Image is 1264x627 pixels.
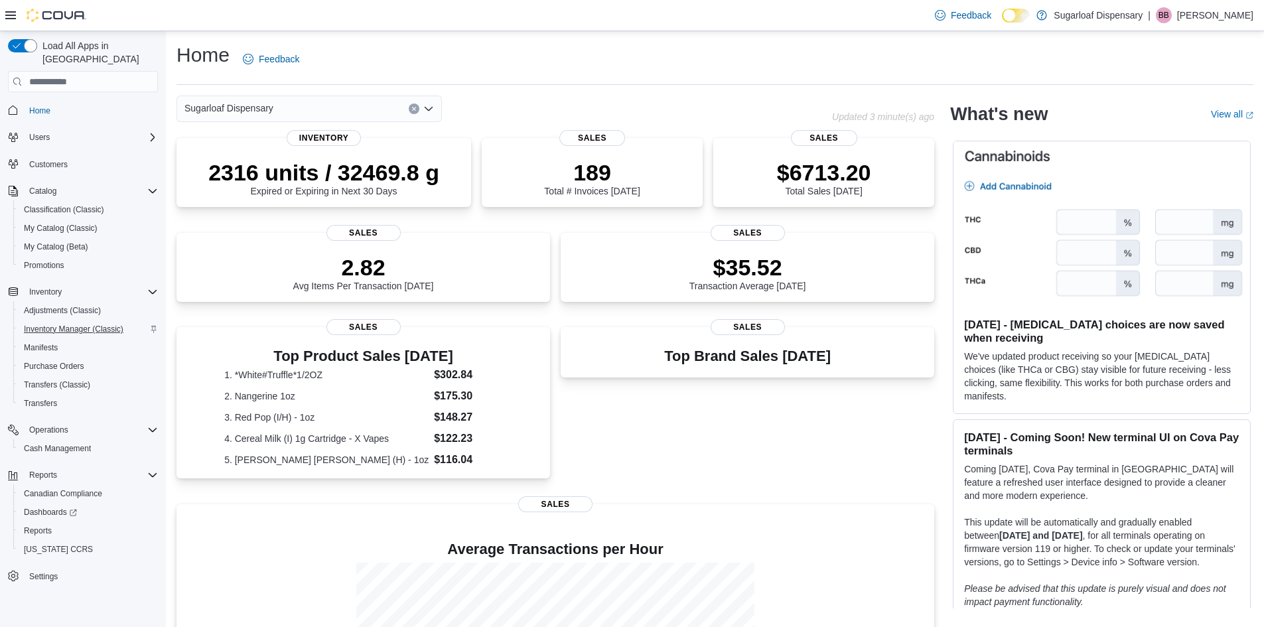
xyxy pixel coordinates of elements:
[13,256,163,275] button: Promotions
[13,540,163,559] button: [US_STATE] CCRS
[24,284,67,300] button: Inventory
[24,398,57,409] span: Transfers
[19,340,63,356] a: Manifests
[326,319,401,335] span: Sales
[3,466,163,484] button: Reports
[24,102,158,118] span: Home
[13,484,163,503] button: Canadian Compliance
[176,42,230,68] h1: Home
[664,348,831,364] h3: Top Brand Sales [DATE]
[24,422,74,438] button: Operations
[29,186,56,196] span: Catalog
[777,159,871,186] p: $6713.20
[13,338,163,357] button: Manifests
[3,182,163,200] button: Catalog
[19,395,158,411] span: Transfers
[19,202,109,218] a: Classification (Classic)
[24,488,102,499] span: Canadian Compliance
[19,358,90,374] a: Purchase Orders
[24,305,101,316] span: Adjustments (Classic)
[224,411,429,424] dt: 3. Red Pop (I/H) - 1oz
[19,340,158,356] span: Manifests
[964,516,1239,569] p: This update will be automatically and gradually enabled between , for all terminals operating on ...
[19,321,129,337] a: Inventory Manager (Classic)
[19,220,103,236] a: My Catalog (Classic)
[13,394,163,413] button: Transfers
[19,486,158,502] span: Canadian Compliance
[37,39,158,66] span: Load All Apps in [GEOGRAPHIC_DATA]
[999,530,1082,541] strong: [DATE] and [DATE]
[24,467,62,483] button: Reports
[24,507,77,518] span: Dashboards
[24,361,84,372] span: Purchase Orders
[13,301,163,320] button: Adjustments (Classic)
[13,376,163,394] button: Transfers (Classic)
[19,303,158,318] span: Adjustments (Classic)
[434,409,502,425] dd: $148.27
[24,157,73,173] a: Customers
[950,104,1048,125] h2: What's new
[29,287,62,297] span: Inventory
[24,544,93,555] span: [US_STATE] CCRS
[3,283,163,301] button: Inventory
[544,159,640,196] div: Total # Invoices [DATE]
[423,104,434,114] button: Open list of options
[3,100,163,119] button: Home
[24,103,56,119] a: Home
[689,254,806,281] p: $35.52
[8,95,158,620] nav: Complex example
[19,523,57,539] a: Reports
[293,254,434,291] div: Avg Items Per Transaction [DATE]
[13,200,163,219] button: Classification (Classic)
[184,100,273,116] span: Sugarloaf Dispensary
[964,318,1239,344] h3: [DATE] - [MEDICAL_DATA] choices are now saved when receiving
[19,257,70,273] a: Promotions
[29,470,57,480] span: Reports
[832,111,934,122] p: Updated 3 minute(s) ago
[24,569,63,585] a: Settings
[24,467,158,483] span: Reports
[19,504,158,520] span: Dashboards
[19,395,62,411] a: Transfers
[24,568,158,585] span: Settings
[19,541,158,557] span: Washington CCRS
[19,377,158,393] span: Transfers (Classic)
[29,571,58,582] span: Settings
[711,225,785,241] span: Sales
[24,223,98,234] span: My Catalog (Classic)
[24,156,158,173] span: Customers
[3,155,163,174] button: Customers
[24,324,123,334] span: Inventory Manager (Classic)
[19,377,96,393] a: Transfers (Classic)
[259,52,299,66] span: Feedback
[24,284,158,300] span: Inventory
[187,541,924,557] h4: Average Transactions per Hour
[1245,111,1253,119] svg: External link
[19,239,158,255] span: My Catalog (Beta)
[689,254,806,291] div: Transaction Average [DATE]
[19,202,158,218] span: Classification (Classic)
[3,128,163,147] button: Users
[544,159,640,186] p: 189
[964,350,1239,403] p: We've updated product receiving so your [MEDICAL_DATA] choices (like THCa or CBG) stay visible fo...
[238,46,305,72] a: Feedback
[224,432,429,445] dt: 4. Cereal Milk (I) 1g Cartridge - X Vapes
[24,342,58,353] span: Manifests
[434,431,502,447] dd: $122.23
[19,441,158,456] span: Cash Management
[964,431,1239,457] h3: [DATE] - Coming Soon! New terminal UI on Cova Pay terminals
[29,159,68,170] span: Customers
[19,486,107,502] a: Canadian Compliance
[24,443,91,454] span: Cash Management
[3,421,163,439] button: Operations
[930,2,997,29] a: Feedback
[24,260,64,271] span: Promotions
[224,348,502,364] h3: Top Product Sales [DATE]
[434,388,502,404] dd: $175.30
[1211,109,1253,119] a: View allExternal link
[29,105,50,116] span: Home
[19,220,158,236] span: My Catalog (Classic)
[224,389,429,403] dt: 2. Nangerine 1oz
[29,132,50,143] span: Users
